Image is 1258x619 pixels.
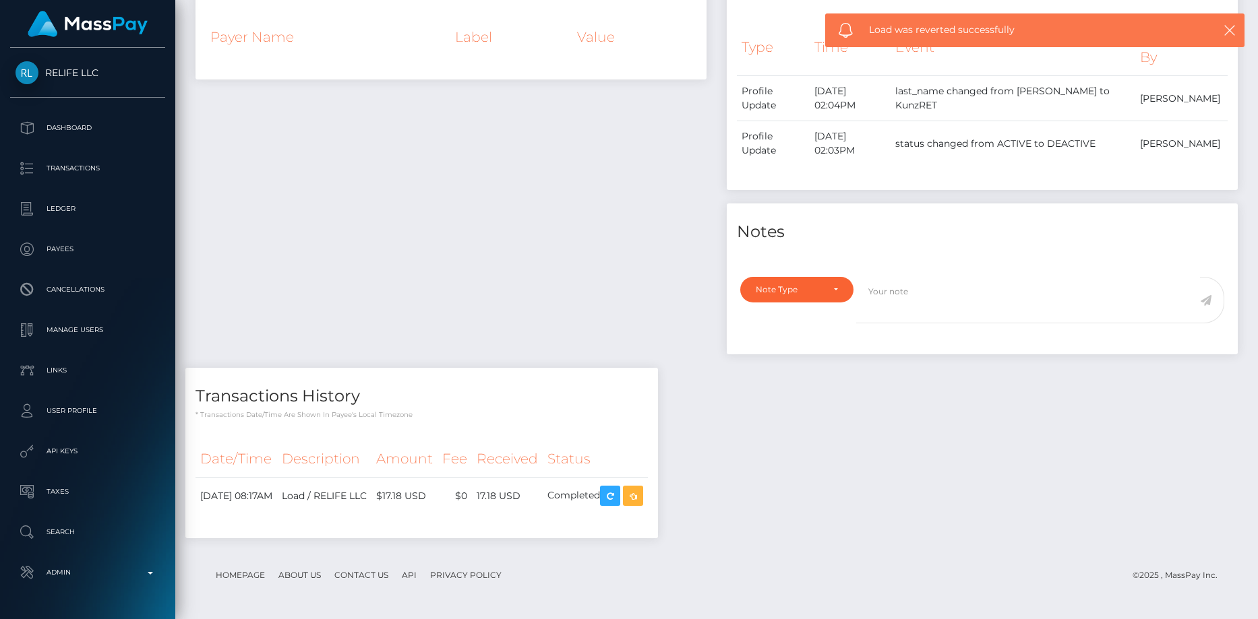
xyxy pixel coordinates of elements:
[810,19,890,76] th: Time
[16,360,160,381] p: Links
[425,564,507,585] a: Privacy Policy
[371,478,438,515] td: $17.18 USD
[10,232,165,266] a: Payees
[16,482,160,502] p: Taxes
[273,564,326,585] a: About Us
[10,111,165,145] a: Dashboard
[10,67,165,79] span: RELIFE LLC
[891,121,1135,166] td: status changed from ACTIVE to DEACTIVE
[756,284,822,295] div: Note Type
[1135,19,1228,76] th: Changed By
[737,76,810,121] td: Profile Update
[16,61,38,84] img: RELIFE LLC
[16,199,160,219] p: Ledger
[869,23,1191,37] span: Load was reverted successfully
[10,434,165,468] a: API Keys
[572,19,696,55] th: Value
[28,11,148,37] img: MassPay Logo
[396,564,422,585] a: API
[810,121,890,166] td: [DATE] 02:03PM
[438,478,472,515] td: $0
[472,441,543,478] th: Received
[277,441,371,478] th: Description
[16,441,160,461] p: API Keys
[737,220,1228,244] h4: Notes
[16,158,160,178] p: Transactions
[10,475,165,509] a: Taxes
[16,401,160,421] p: User Profile
[450,19,572,55] th: Label
[737,121,810,166] td: Profile Update
[210,564,270,585] a: Homepage
[891,76,1135,121] td: last_name changed from [PERSON_NAME] to KunzRET
[810,76,890,121] td: [DATE] 02:04PM
[1135,121,1228,166] td: [PERSON_NAME]
[196,385,648,408] h4: Transactions History
[543,478,648,515] td: Completed
[10,354,165,387] a: Links
[10,273,165,306] a: Cancellations
[196,410,648,420] p: * Transactions date/time are shown in payee's local timezone
[438,441,472,478] th: Fee
[1135,76,1228,121] td: [PERSON_NAME]
[543,441,648,478] th: Status
[10,394,165,428] a: User Profile
[16,320,160,340] p: Manage Users
[196,441,277,478] th: Date/Time
[740,277,853,302] button: Note Type
[329,564,394,585] a: Contact Us
[891,19,1135,76] th: Event
[1133,568,1228,583] div: © 2025 , MassPay Inc.
[196,478,277,515] td: [DATE] 08:17AM
[16,239,160,259] p: Payees
[10,152,165,185] a: Transactions
[16,118,160,138] p: Dashboard
[206,19,450,55] th: Payer Name
[277,478,371,515] td: Load / RELIFE LLC
[16,280,160,300] p: Cancellations
[472,478,543,515] td: 17.18 USD
[737,19,810,76] th: Type
[10,556,165,589] a: Admin
[16,562,160,583] p: Admin
[16,522,160,542] p: Search
[10,313,165,347] a: Manage Users
[10,192,165,226] a: Ledger
[10,515,165,549] a: Search
[371,441,438,478] th: Amount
